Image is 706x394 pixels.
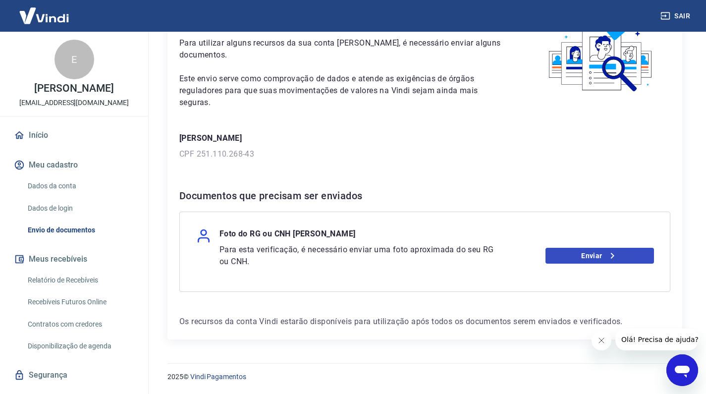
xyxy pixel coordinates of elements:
[24,176,136,196] a: Dados da conta
[179,73,508,109] p: Este envio serve como comprovação de dados e atende as exigências de órgãos reguladores para que ...
[54,40,94,79] div: E
[12,154,136,176] button: Meu cadastro
[545,248,654,264] a: Enviar
[615,329,698,350] iframe: Mensagem da empresa
[12,0,76,31] img: Vindi
[179,148,670,160] p: CPF 251.110.268-43
[592,331,611,350] iframe: Fechar mensagem
[24,270,136,290] a: Relatório de Recebíveis
[179,188,670,204] h6: Documentos que precisam ser enviados
[190,373,246,381] a: Vindi Pagamentos
[24,336,136,356] a: Disponibilização de agenda
[666,354,698,386] iframe: Botão para abrir a janela de mensagens
[19,98,129,108] p: [EMAIL_ADDRESS][DOMAIN_NAME]
[167,372,682,382] p: 2025 ©
[6,7,83,15] span: Olá! Precisa de ajuda?
[179,132,670,144] p: [PERSON_NAME]
[12,124,136,146] a: Início
[196,228,212,244] img: user.af206f65c40a7206969b71a29f56cfb7.svg
[24,314,136,335] a: Contratos com credores
[179,37,508,61] p: Para utilizar alguns recursos da sua conta [PERSON_NAME], é necessário enviar alguns documentos.
[24,198,136,219] a: Dados de login
[658,7,694,25] button: Sair
[219,228,355,244] p: Foto do RG ou CNH [PERSON_NAME]
[24,220,136,240] a: Envio de documentos
[24,292,136,312] a: Recebíveis Futuros Online
[532,17,670,95] img: waiting_documents.41d9841a9773e5fdf392cede4d13b617.svg
[12,364,136,386] a: Segurança
[34,83,113,94] p: [PERSON_NAME]
[219,244,502,268] p: Para esta verificação, é necessário enviar uma foto aproximada do seu RG ou CNH.
[12,248,136,270] button: Meus recebíveis
[179,316,670,328] p: Os recursos da conta Vindi estarão disponíveis para utilização após todos os documentos serem env...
